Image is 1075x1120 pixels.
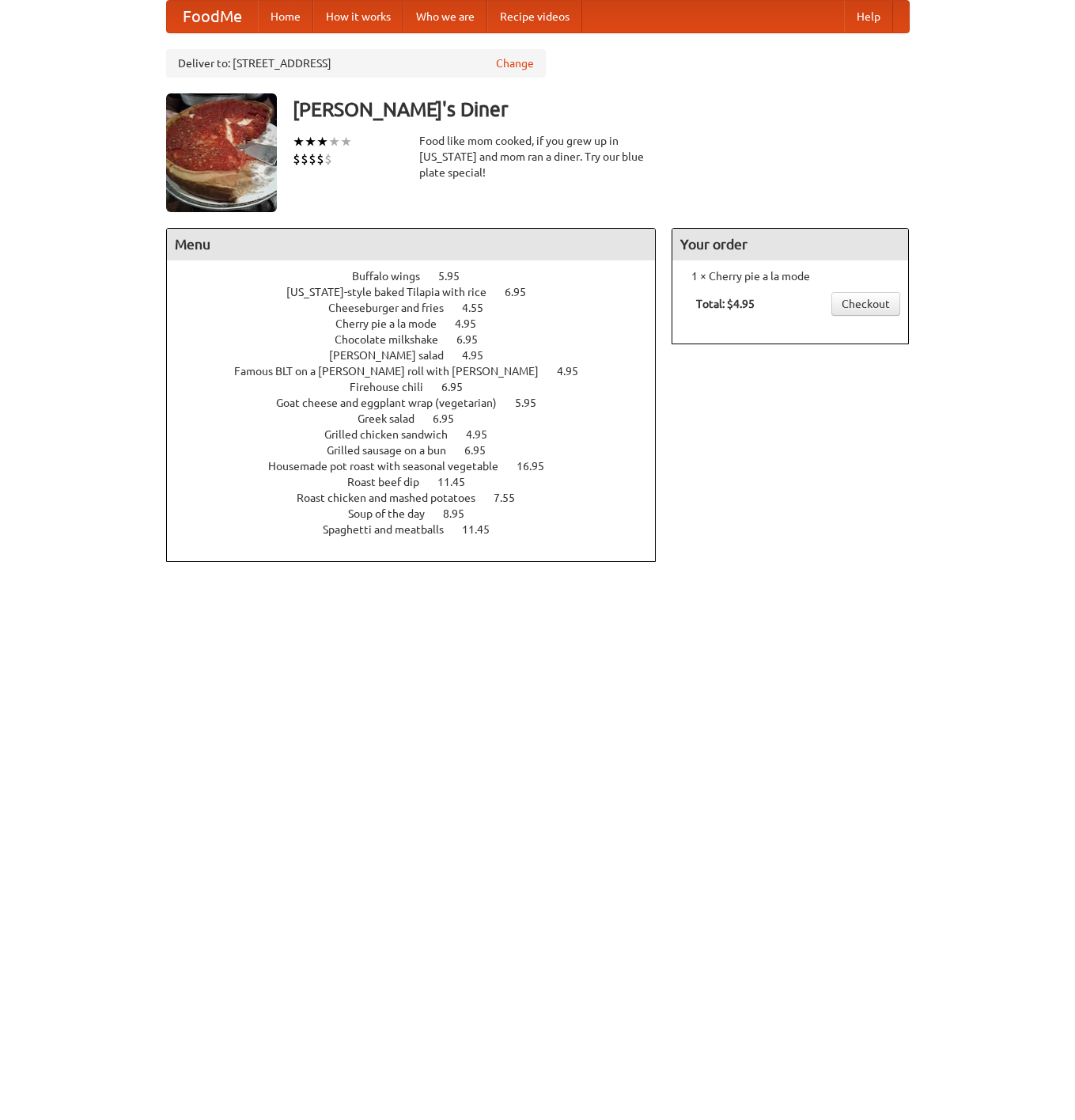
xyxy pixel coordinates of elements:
[831,292,900,316] a: Checkout
[166,93,277,212] img: angular.jpg
[494,492,531,504] span: 7.55
[335,317,452,330] span: Cherry pie a la mode
[403,1,487,32] a: Who we are
[844,1,893,32] a: Help
[437,476,481,488] span: 11.45
[324,428,464,441] span: Grilled chicken sandwich
[433,412,470,425] span: 6.95
[328,133,340,150] li: ★
[462,349,499,362] span: 4.95
[335,317,505,330] a: Cherry pie a la mode 4.95
[329,349,513,362] a: [PERSON_NAME] salad 4.95
[305,133,316,150] li: ★
[680,268,900,284] li: 1 × Cherry pie a la mode
[234,365,555,378] span: Famous BLT on a [PERSON_NAME] roll with [PERSON_NAME]
[352,270,489,283] a: Buffalo wings 5.95
[328,302,513,314] a: Cheeseburger and fries 4.55
[167,229,656,260] h4: Menu
[340,133,352,150] li: ★
[358,412,430,425] span: Greek salad
[348,507,494,520] a: Soup of the day 8.95
[335,333,454,346] span: Chocolate milkshake
[505,286,542,298] span: 6.95
[293,150,301,168] li: $
[286,286,555,298] a: [US_STATE]-style baked Tilapia with rice 6.95
[335,333,507,346] a: Chocolate milkshake 6.95
[496,55,534,71] a: Change
[347,476,435,488] span: Roast beef dip
[166,49,546,78] div: Deliver to: [STREET_ADDRESS]
[350,381,492,393] a: Firehouse chili 6.95
[438,270,475,283] span: 5.95
[487,1,582,32] a: Recipe videos
[515,397,552,409] span: 5.95
[443,507,480,520] span: 8.95
[234,365,608,378] a: Famous BLT on a [PERSON_NAME] roll with [PERSON_NAME] 4.95
[327,444,515,457] a: Grilled sausage on a bun 6.95
[557,365,594,378] span: 4.95
[323,523,460,536] span: Spaghetti and meatballs
[297,492,491,504] span: Roast chicken and mashed potatoes
[347,476,494,488] a: Roast beef dip 11.45
[268,460,514,473] span: Housemade pot roast with seasonal vegetable
[441,381,479,393] span: 6.95
[293,93,910,125] h3: [PERSON_NAME]'s Diner
[276,397,566,409] a: Goat cheese and eggplant wrap (vegetarian) 5.95
[517,460,560,473] span: 16.95
[297,492,544,504] a: Roast chicken and mashed potatoes 7.55
[456,333,494,346] span: 6.95
[316,150,324,168] li: $
[328,302,460,314] span: Cheeseburger and fries
[286,286,502,298] span: [US_STATE]-style baked Tilapia with rice
[324,150,332,168] li: $
[464,444,502,457] span: 6.95
[466,428,503,441] span: 4.95
[323,523,519,536] a: Spaghetti and meatballs 11.45
[293,133,305,150] li: ★
[313,1,403,32] a: How it works
[358,412,483,425] a: Greek salad 6.95
[324,428,517,441] a: Grilled chicken sandwich 4.95
[276,397,513,409] span: Goat cheese and eggplant wrap (vegetarian)
[308,150,316,168] li: $
[316,133,328,150] li: ★
[167,1,258,32] a: FoodMe
[419,133,657,180] div: Food like mom cooked, if you grew up in [US_STATE] and mom ran a diner. Try our blue plate special!
[327,444,462,457] span: Grilled sausage on a bun
[672,229,908,260] h4: Your order
[258,1,313,32] a: Home
[348,507,441,520] span: Soup of the day
[462,302,499,314] span: 4.55
[329,349,460,362] span: [PERSON_NAME] salad
[455,317,492,330] span: 4.95
[462,523,505,536] span: 11.45
[268,460,573,473] a: Housemade pot roast with seasonal vegetable 16.95
[350,381,439,393] span: Firehouse chili
[696,298,755,310] b: Total: $4.95
[301,150,308,168] li: $
[352,270,436,283] span: Buffalo wings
